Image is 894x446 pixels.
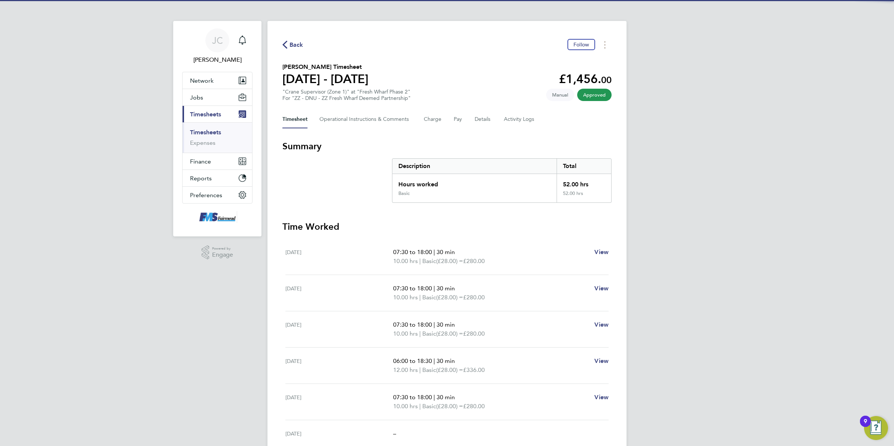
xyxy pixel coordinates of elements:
[198,211,237,223] img: f-mead-logo-retina.png
[422,366,436,375] span: Basic
[393,248,432,256] span: 07:30 to 18:00
[422,293,436,302] span: Basic
[463,366,485,373] span: £336.00
[577,89,612,101] span: This timesheet has been approved.
[285,248,393,266] div: [DATE]
[573,41,589,48] span: Follow
[190,139,215,146] a: Expenses
[183,187,252,203] button: Preferences
[282,71,368,86] h1: [DATE] - [DATE]
[282,110,307,128] button: Timesheet
[434,248,435,256] span: |
[183,153,252,169] button: Finance
[454,110,463,128] button: Pay
[437,394,455,401] span: 30 min
[319,110,412,128] button: Operational Instructions & Comments
[546,89,574,101] span: This timesheet was manually created.
[594,285,609,292] span: View
[282,62,368,71] h2: [PERSON_NAME] Timesheet
[594,357,609,366] a: View
[202,245,233,260] a: Powered byEngage
[594,321,609,328] span: View
[190,77,214,84] span: Network
[475,110,492,128] button: Details
[557,159,611,174] div: Total
[437,285,455,292] span: 30 min
[594,393,609,402] a: View
[559,72,612,86] app-decimal: £1,456.
[285,357,393,375] div: [DATE]
[392,158,612,203] div: Summary
[864,416,888,440] button: Open Resource Center, 9 new notifications
[594,320,609,329] a: View
[463,403,485,410] span: £280.00
[434,357,435,364] span: |
[567,39,595,50] button: Follow
[419,257,421,265] span: |
[434,321,435,328] span: |
[393,285,432,292] span: 07:30 to 18:00
[282,140,612,152] h3: Summary
[212,245,233,252] span: Powered by
[173,21,261,236] nav: Main navigation
[285,320,393,338] div: [DATE]
[422,257,436,266] span: Basic
[598,39,612,51] button: Timesheets Menu
[437,357,455,364] span: 30 min
[557,174,611,190] div: 52.00 hrs
[463,257,485,265] span: £280.00
[190,129,221,136] a: Timesheets
[392,159,557,174] div: Description
[183,72,252,89] button: Network
[436,257,463,265] span: (£28.00) =
[436,366,463,373] span: (£28.00) =
[463,330,485,337] span: £280.00
[424,110,442,128] button: Charge
[285,393,393,411] div: [DATE]
[436,330,463,337] span: (£28.00) =
[393,366,418,373] span: 12.00 hrs
[419,403,421,410] span: |
[212,252,233,258] span: Engage
[594,284,609,293] a: View
[393,294,418,301] span: 10.00 hrs
[594,248,609,257] a: View
[393,257,418,265] span: 10.00 hrs
[393,357,432,364] span: 06:00 to 18:30
[419,366,421,373] span: |
[393,321,432,328] span: 07:30 to 18:00
[190,158,211,165] span: Finance
[282,95,411,101] div: For "ZZ - DNU - ZZ Fresh Wharf Deemed Partnership"
[183,89,252,106] button: Jobs
[212,36,223,45] span: JC
[182,28,252,64] a: JC[PERSON_NAME]
[436,294,463,301] span: (£28.00) =
[182,211,252,223] a: Go to home page
[594,357,609,364] span: View
[282,221,612,233] h3: Time Worked
[594,394,609,401] span: View
[398,190,410,196] div: Basic
[437,248,455,256] span: 30 min
[504,110,535,128] button: Activity Logs
[190,94,203,101] span: Jobs
[557,190,611,202] div: 52.00 hrs
[393,430,396,437] span: –
[594,248,609,256] span: View
[285,284,393,302] div: [DATE]
[434,285,435,292] span: |
[436,403,463,410] span: (£28.00) =
[282,40,303,49] button: Back
[437,321,455,328] span: 30 min
[601,74,612,85] span: 00
[864,421,867,431] div: 9
[190,192,222,199] span: Preferences
[419,330,421,337] span: |
[285,429,393,438] div: [DATE]
[422,329,436,338] span: Basic
[182,55,252,64] span: Joanne Conway
[392,174,557,190] div: Hours worked
[463,294,485,301] span: £280.00
[190,111,221,118] span: Timesheets
[190,175,212,182] span: Reports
